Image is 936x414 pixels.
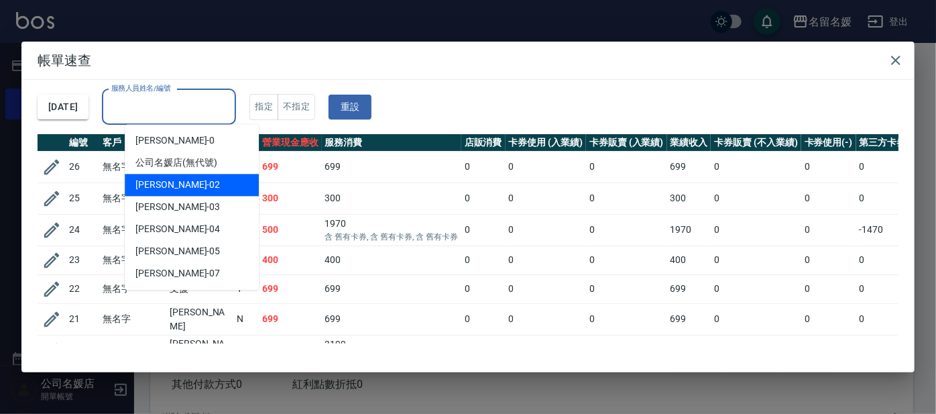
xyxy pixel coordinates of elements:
td: 300 [322,183,461,214]
td: 無名字 [99,183,166,214]
td: 0 [711,303,801,335]
td: 0 [586,214,667,246]
td: 699 [259,303,322,335]
button: [DATE] [38,95,89,119]
td: 0 [801,335,856,366]
td: 699 [259,274,322,303]
td: 699 [322,303,461,335]
th: 業績收入 [667,134,711,152]
th: 客戶 [99,134,166,152]
td: -2500 [856,335,921,366]
td: 0 [586,183,667,214]
td: 0 [461,335,506,366]
td: 0 [856,274,921,303]
td: 0 [711,274,801,303]
td: 699 [667,303,711,335]
td: 500 [259,214,322,246]
td: 0 [856,303,921,335]
label: 服務人員姓名/編號 [111,83,170,93]
td: 400 [259,246,322,274]
td: 0 [506,274,587,303]
h2: 帳單速查 [21,42,915,79]
td: 0 [461,246,506,274]
th: 卡券使用 (入業績) [506,134,587,152]
td: 0 [506,214,587,246]
td: 0 [461,151,506,183]
th: 卡券販賣 (入業績) [586,134,667,152]
td: 0 [586,335,667,366]
td: 0 [801,183,856,214]
td: 0 [801,303,856,335]
td: 0 [801,151,856,183]
button: 重設 [329,95,371,119]
td: 無名字 [99,335,166,366]
td: 0 [506,183,587,214]
td: 0 [506,335,587,366]
td: 0 [461,214,506,246]
td: Y [233,335,259,366]
td: 699 [322,274,461,303]
td: 699 [259,151,322,183]
td: [PERSON_NAME] [166,335,233,366]
td: 400 [667,246,711,274]
span: 公司名媛店 (無代號) [135,156,217,170]
td: 300 [259,183,322,214]
td: 20 [66,335,99,366]
td: 0 [856,183,921,214]
th: 營業現金應收 [259,134,322,152]
td: 0 [711,183,801,214]
td: 0 [856,246,921,274]
td: 0 [856,151,921,183]
td: 699 [667,274,711,303]
th: 第三方卡券(-) [856,134,921,152]
td: 0 [586,151,667,183]
td: 0 [461,183,506,214]
td: 24 [66,214,99,246]
td: 0 [506,246,587,274]
td: 0 [801,246,856,274]
td: 0 [711,151,801,183]
td: 0 [506,151,587,183]
td: 無名字 [99,274,166,303]
span: [PERSON_NAME] -02 [135,178,220,192]
td: 無名字 [99,246,166,274]
td: 22 [66,274,99,303]
th: 店販消費 [461,134,506,152]
span: [PERSON_NAME] -0 [135,134,215,148]
th: 編號 [66,134,99,152]
td: 0 [586,246,667,274]
td: 26 [66,151,99,183]
td: 0 [711,214,801,246]
button: 不指定 [278,94,315,120]
th: 卡券販賣 (不入業績) [711,134,801,152]
td: 3199 [322,335,461,366]
span: [PERSON_NAME] -04 [135,222,220,236]
td: 25 [66,183,99,214]
td: 0 [586,274,667,303]
td: 699 [322,151,461,183]
span: [PERSON_NAME] -07 [135,266,220,280]
th: 服務消費 [322,134,461,152]
span: [PERSON_NAME] -03 [135,200,220,214]
td: N [233,303,259,335]
td: 400 [322,246,461,274]
td: 1970 [667,214,711,246]
td: 0 [461,274,506,303]
td: 699 [667,151,711,183]
td: 0 [506,303,587,335]
td: 1970 [322,214,461,246]
td: 0 [461,303,506,335]
td: 21 [66,303,99,335]
td: 699 [259,335,322,366]
td: 3199 [667,335,711,366]
td: 無名字 [99,151,166,183]
button: 指定 [249,94,278,120]
td: 無名字 [99,214,166,246]
td: 0 [711,335,801,366]
span: [PERSON_NAME] -05 [135,244,220,258]
td: 300 [667,183,711,214]
th: 卡券使用(-) [801,134,856,152]
span: [PERSON_NAME] -08 [135,289,220,303]
td: 無名字 [99,303,166,335]
td: 23 [66,246,99,274]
